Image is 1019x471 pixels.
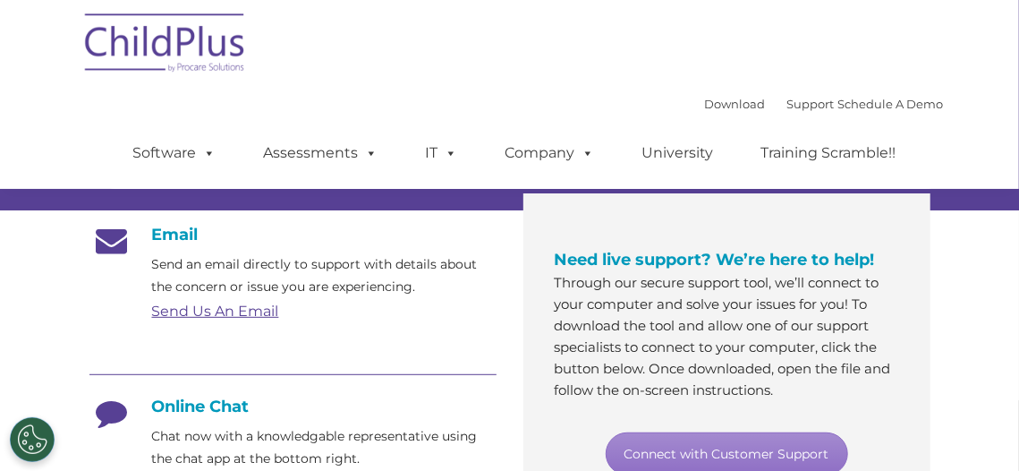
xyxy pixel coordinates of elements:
a: University [624,135,732,171]
a: Software [115,135,234,171]
a: Send Us An Email [152,303,279,320]
h4: Email [89,225,497,244]
a: Assessments [246,135,396,171]
span: Need live support? We’re here to help! [555,250,875,270]
a: Download [705,97,766,111]
a: IT [408,135,476,171]
a: Training Scramble!! [743,135,914,171]
p: Send an email directly to support with details about the concern or issue you are experiencing. [152,253,497,298]
button: Cookies Settings [10,417,55,462]
a: Support [787,97,835,111]
p: Through our secure support tool, we’ll connect to your computer and solve your issues for you! To... [555,272,899,401]
img: ChildPlus by Procare Solutions [76,1,255,90]
font: | [705,97,944,111]
a: Schedule A Demo [838,97,944,111]
h4: Online Chat [89,397,497,416]
p: Chat now with a knowledgable representative using the chat app at the bottom right. [152,425,497,470]
a: Company [488,135,613,171]
iframe: Chat Widget [930,385,1019,471]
